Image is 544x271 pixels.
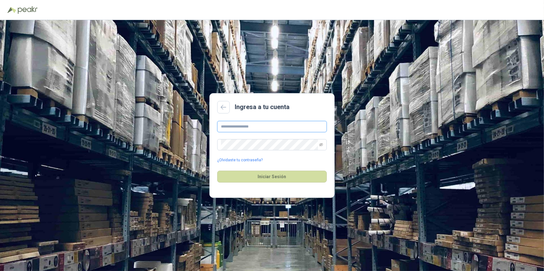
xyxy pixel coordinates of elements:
h2: Ingresa a tu cuenta [235,102,290,112]
a: ¿Olvidaste tu contraseña? [217,157,263,163]
span: eye-invisible [319,143,323,147]
img: Logo [8,7,16,13]
button: Iniciar Sesión [217,171,327,183]
img: Peakr [18,6,38,14]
